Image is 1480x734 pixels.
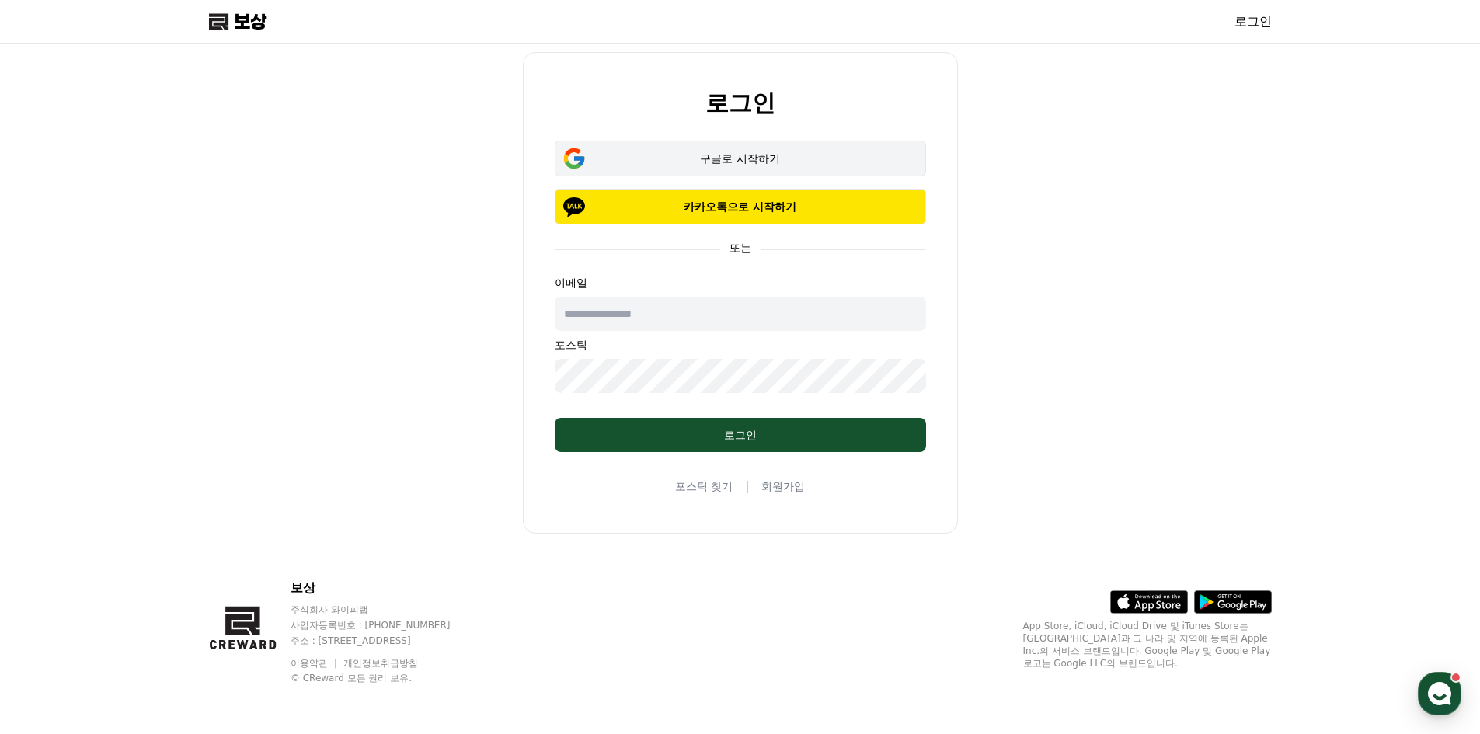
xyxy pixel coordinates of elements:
[555,277,587,289] font: 이메일
[240,516,259,528] span: 설정
[291,658,328,669] font: 이용약관
[761,478,805,494] a: 회원가입
[1234,14,1272,29] font: 로그인
[555,189,926,224] button: 카카오톡으로 시작하기
[700,152,779,165] font: 구글로 시작하기
[761,480,805,492] font: 회원가입
[291,580,315,595] font: 보상
[291,620,451,631] font: 사업자등록번호 : [PHONE_NUMBER]
[343,658,418,669] a: 개인정보취급방침
[209,9,266,34] a: 보상
[675,478,733,494] a: 포스틱 찾기
[555,339,587,351] font: 포스틱
[684,200,796,213] font: 카카오톡으로 시작하기
[675,480,733,492] font: 포스틱 찾기
[291,658,340,669] a: 이용약관
[745,478,749,493] font: |
[291,604,368,615] font: 주식회사 와이피랩
[200,492,298,531] a: 설정
[291,673,412,684] font: © CReward 모든 권리 보유.
[1234,12,1272,31] a: 로그인
[730,242,751,254] font: 또는
[1023,621,1271,669] font: App Store, iCloud, iCloud Drive 및 iTunes Store는 [GEOGRAPHIC_DATA]과 그 나라 및 지역에 등록된 Apple Inc.의 서비스...
[291,635,411,646] font: 주소 : [STREET_ADDRESS]
[49,516,58,528] span: 홈
[705,89,775,117] font: 로그인
[5,492,103,531] a: 홈
[142,517,161,529] span: 대화
[555,141,926,176] button: 구글로 시작하기
[724,429,757,441] font: 로그인
[103,492,200,531] a: 대화
[234,11,266,33] font: 보상
[555,418,926,452] button: 로그인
